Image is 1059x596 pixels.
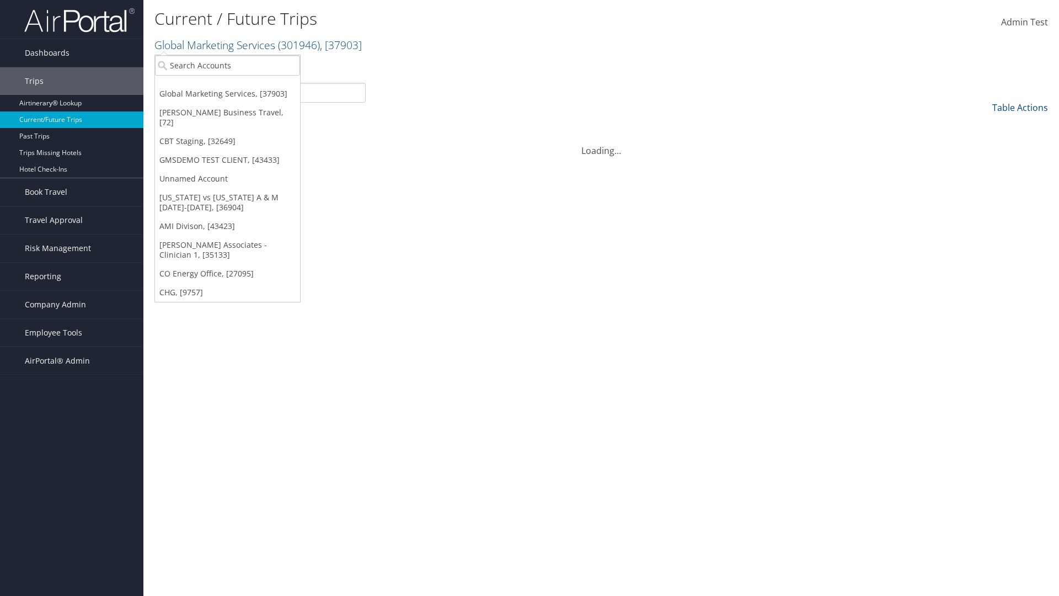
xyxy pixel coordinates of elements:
span: Employee Tools [25,319,82,347]
span: Reporting [25,263,61,290]
a: Table Actions [992,102,1048,114]
a: CO Energy Office, [27095] [155,264,300,283]
span: Travel Approval [25,206,83,234]
p: Filter: [154,58,750,72]
a: CHG, [9757] [155,283,300,302]
img: airportal-logo.png [24,7,135,33]
span: Book Travel [25,178,67,206]
span: Risk Management [25,235,91,262]
a: [PERSON_NAME] Business Travel, [72] [155,103,300,132]
a: [US_STATE] vs [US_STATE] A & M [DATE]-[DATE], [36904] [155,188,300,217]
a: Global Marketing Services [154,38,362,52]
span: Dashboards [25,39,69,67]
span: Company Admin [25,291,86,318]
span: ( 301946 ) [278,38,320,52]
input: Search Accounts [155,55,300,76]
h1: Current / Future Trips [154,7,750,30]
a: AMI Divison, [43423] [155,217,300,236]
a: GMSDEMO TEST CLIENT, [43433] [155,151,300,169]
a: Unnamed Account [155,169,300,188]
a: CBT Staging, [32649] [155,132,300,151]
span: AirPortal® Admin [25,347,90,375]
a: [PERSON_NAME] Associates - Clinician 1, [35133] [155,236,300,264]
span: Trips [25,67,44,95]
div: Loading... [154,131,1048,157]
span: , [ 37903 ] [320,38,362,52]
span: Admin Test [1001,16,1048,28]
a: Admin Test [1001,6,1048,40]
a: Global Marketing Services, [37903] [155,84,300,103]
